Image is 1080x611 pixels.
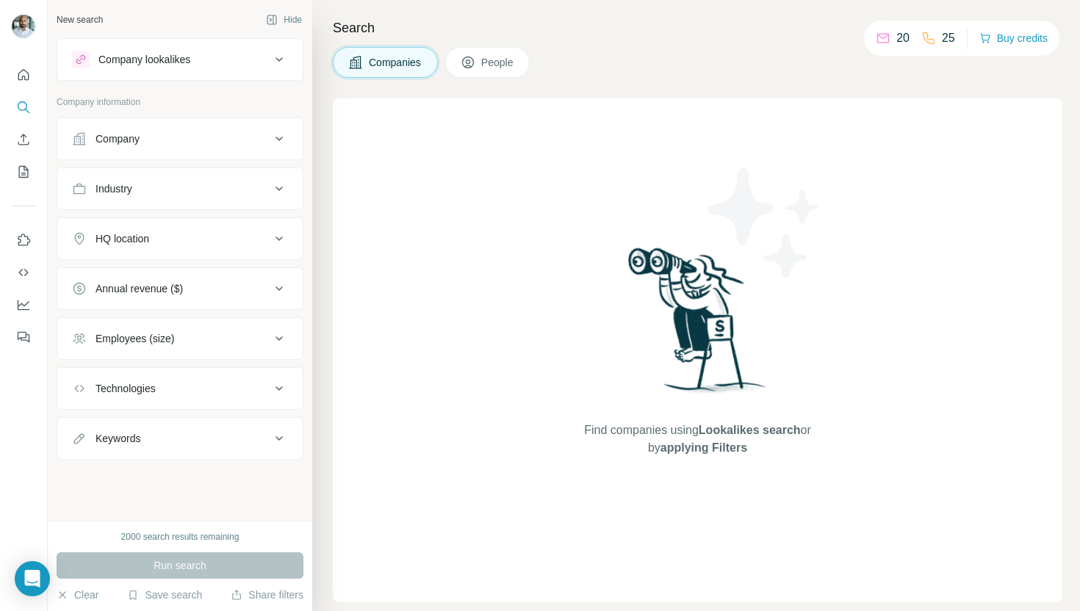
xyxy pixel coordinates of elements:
[96,131,140,146] div: Company
[256,9,312,31] button: Hide
[57,42,303,77] button: Company lookalikes
[57,171,303,206] button: Industry
[57,321,303,356] button: Employees (size)
[96,231,149,246] div: HQ location
[481,55,515,70] span: People
[57,95,303,109] p: Company information
[96,331,174,346] div: Employees (size)
[121,530,240,543] div: 2000 search results remaining
[698,157,830,289] img: Surfe Illustration - Stars
[57,121,303,156] button: Company
[942,29,955,47] p: 25
[57,221,303,256] button: HQ location
[369,55,422,70] span: Companies
[979,28,1048,48] button: Buy credits
[96,431,140,446] div: Keywords
[96,381,156,396] div: Technologies
[333,18,1062,38] h4: Search
[12,62,35,88] button: Quick start
[96,181,132,196] div: Industry
[580,422,815,457] span: Find companies using or by
[12,292,35,318] button: Dashboard
[896,29,910,47] p: 20
[12,259,35,286] button: Use Surfe API
[12,126,35,153] button: Enrich CSV
[57,587,98,602] button: Clear
[12,227,35,253] button: Use Surfe on LinkedIn
[622,244,774,408] img: Surfe Illustration - Woman searching with binoculars
[231,587,303,602] button: Share filters
[12,94,35,120] button: Search
[699,424,801,436] span: Lookalikes search
[12,159,35,185] button: My lists
[12,324,35,350] button: Feedback
[127,587,202,602] button: Save search
[96,281,183,296] div: Annual revenue ($)
[15,561,50,596] div: Open Intercom Messenger
[57,271,303,306] button: Annual revenue ($)
[12,15,35,38] img: Avatar
[98,52,190,67] div: Company lookalikes
[57,421,303,456] button: Keywords
[660,441,747,454] span: applying Filters
[57,371,303,406] button: Technologies
[57,13,103,26] div: New search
